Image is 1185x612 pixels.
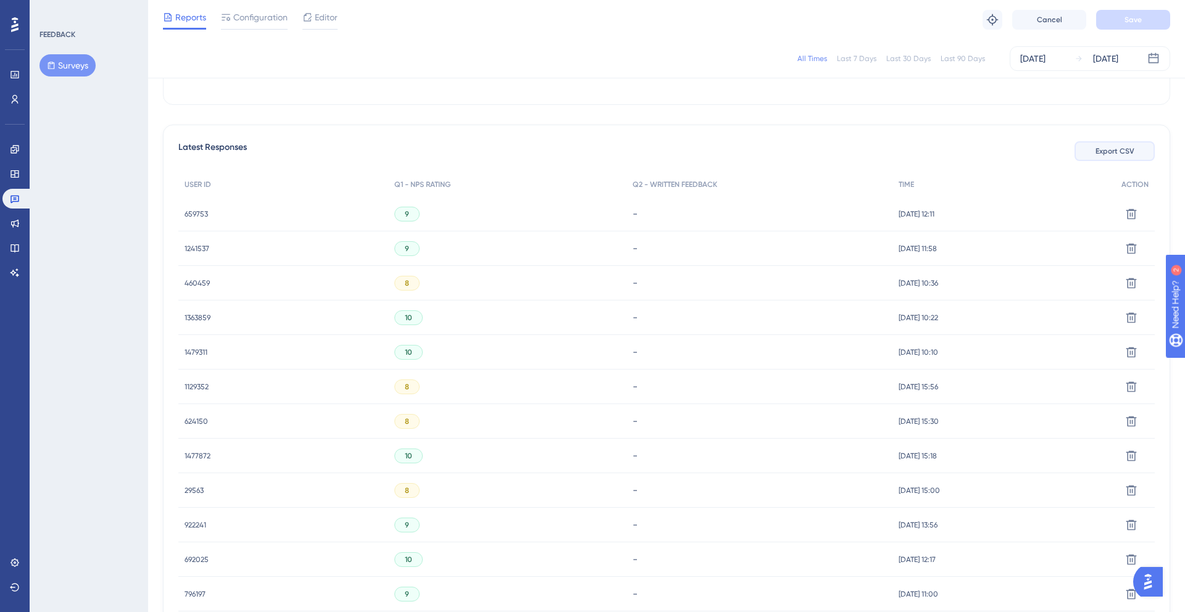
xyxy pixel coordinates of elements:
[837,54,876,64] div: Last 7 Days
[633,242,886,254] div: -
[185,416,208,426] span: 624150
[899,278,938,288] span: [DATE] 10:36
[185,244,209,254] span: 1241537
[185,180,211,189] span: USER ID
[405,520,409,530] span: 9
[1012,10,1086,30] button: Cancel
[633,208,886,220] div: -
[899,347,938,357] span: [DATE] 10:10
[315,10,338,25] span: Editor
[1096,10,1170,30] button: Save
[405,313,412,323] span: 10
[899,451,937,461] span: [DATE] 15:18
[405,486,409,495] span: 8
[941,54,985,64] div: Last 90 Days
[899,244,937,254] span: [DATE] 11:58
[185,520,206,530] span: 922241
[633,450,886,461] div: -
[633,415,886,427] div: -
[185,347,207,357] span: 1479311
[405,451,412,461] span: 10
[39,54,96,76] button: Surveys
[405,347,412,357] span: 10
[233,10,288,25] span: Configuration
[633,484,886,496] div: -
[185,278,210,288] span: 460459
[797,54,827,64] div: All Times
[185,382,209,392] span: 1129352
[1075,141,1155,161] button: Export CSV
[39,30,75,39] div: FEEDBACK
[175,10,206,25] span: Reports
[405,416,409,426] span: 8
[633,381,886,392] div: -
[29,3,77,18] span: Need Help?
[1125,15,1142,25] span: Save
[1020,51,1046,66] div: [DATE]
[899,416,939,426] span: [DATE] 15:30
[899,520,938,530] span: [DATE] 13:56
[86,6,89,16] div: 2
[405,589,409,599] span: 9
[1133,563,1170,600] iframe: UserGuiding AI Assistant Launcher
[1121,180,1149,189] span: ACTION
[405,555,412,564] span: 10
[899,555,936,564] span: [DATE] 12:17
[405,382,409,392] span: 8
[633,312,886,323] div: -
[394,180,451,189] span: Q1 - NPS RATING
[405,278,409,288] span: 8
[633,180,717,189] span: Q2 - WRITTEN FEEDBACK
[178,140,247,162] span: Latest Responses
[886,54,931,64] div: Last 30 Days
[899,209,934,219] span: [DATE] 12:11
[633,277,886,289] div: -
[1037,15,1062,25] span: Cancel
[633,553,886,565] div: -
[185,313,210,323] span: 1363859
[185,451,210,461] span: 1477872
[1093,51,1118,66] div: [DATE]
[185,209,208,219] span: 659753
[899,382,938,392] span: [DATE] 15:56
[899,180,914,189] span: TIME
[899,313,938,323] span: [DATE] 10:22
[185,555,209,564] span: 692025
[405,244,409,254] span: 9
[633,346,886,358] div: -
[633,588,886,600] div: -
[633,519,886,531] div: -
[899,486,940,495] span: [DATE] 15:00
[185,486,204,495] span: 29563
[185,589,206,599] span: 796197
[405,209,409,219] span: 9
[899,589,938,599] span: [DATE] 11:00
[1096,146,1134,156] span: Export CSV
